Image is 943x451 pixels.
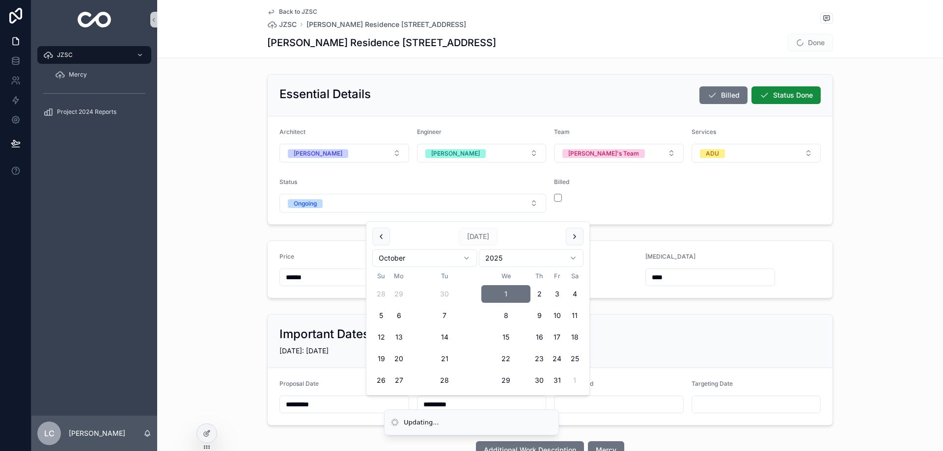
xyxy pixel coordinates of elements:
[530,285,548,303] button: Thursday, October 2nd, 2025
[57,51,73,59] span: JZSC
[548,285,566,303] button: Friday, October 3rd, 2025
[372,371,390,389] button: Sunday, October 26th, 2025
[279,326,369,342] h2: Important Dates
[554,128,570,135] span: Team
[279,144,409,162] button: Select Button
[548,271,566,281] th: Friday
[279,194,546,212] button: Select Button
[530,350,548,368] button: Thursday, October 23rd, 2025
[566,271,583,281] th: Saturday
[372,307,390,324] button: Sunday, October 5th, 2025
[566,371,583,389] button: Saturday, November 1st, 2025
[49,66,151,83] a: Mercy
[566,285,583,303] button: Saturday, October 4th, 2025
[279,8,317,16] span: Back to JZSC
[306,20,466,29] a: [PERSON_NAME] Residence [STREET_ADDRESS]
[530,271,548,281] th: Thursday
[404,418,439,427] div: Updating...
[408,271,481,281] th: Tuesday
[390,350,408,368] button: Monday, October 20th, 2025
[436,307,453,324] button: Tuesday, October 7th, 2025
[267,20,297,29] a: JZSC
[69,71,87,79] span: Mercy
[390,371,408,389] button: Monday, October 27th, 2025
[692,380,733,387] span: Targeting Date
[566,328,583,346] button: Saturday, October 18th, 2025
[554,144,684,162] button: Select Button
[57,108,116,116] span: Project 2024 Reports
[279,178,297,186] span: Status
[548,328,566,346] button: Friday, October 17th, 2025
[773,90,813,100] span: Status Done
[390,307,408,324] button: Monday, October 6th, 2025
[436,328,453,346] button: Tuesday, October 14th, 2025
[279,253,294,260] span: Price
[497,285,515,303] button: Today, Wednesday, October 1st, 2025, selected
[279,128,305,135] span: Architect
[372,271,390,281] th: Sunday
[706,149,719,158] div: ADU
[279,20,297,29] span: JZSC
[294,199,317,208] div: Ongoing
[548,371,566,389] button: Friday, October 31st, 2025
[390,285,408,303] button: Monday, September 29th, 2025
[497,371,515,389] button: Wednesday, October 29th, 2025
[69,428,125,438] p: [PERSON_NAME]
[566,307,583,324] button: Saturday, October 11th, 2025
[436,285,453,303] button: Tuesday, September 30th, 2025
[44,427,55,439] span: LC
[530,307,548,324] button: Thursday, October 9th, 2025
[566,350,583,368] button: Saturday, October 25th, 2025
[417,128,442,135] span: Engineer
[530,371,548,389] button: Thursday, October 30th, 2025
[530,328,548,346] button: Thursday, October 16th, 2025
[497,307,515,324] button: Wednesday, October 8th, 2025
[372,328,390,346] button: Sunday, October 12th, 2025
[37,103,151,121] a: Project 2024 Reports
[481,271,530,281] th: Wednesday
[279,346,329,355] span: [DATE]: [DATE]
[372,285,390,303] button: Sunday, September 28th, 2025
[267,8,317,16] a: Back to JZSC
[390,271,408,281] th: Monday
[31,39,157,133] div: scrollable content
[548,307,566,324] button: Friday, October 10th, 2025
[692,128,716,135] span: Services
[267,36,496,50] h1: [PERSON_NAME] Residence [STREET_ADDRESS]
[294,149,342,158] div: [PERSON_NAME]
[554,178,569,186] span: Billed
[372,271,583,389] table: October 2025
[436,371,453,389] button: Tuesday, October 28th, 2025
[497,328,515,346] button: Wednesday, October 15th, 2025
[751,86,821,104] button: Status Done
[390,328,408,346] button: Monday, October 13th, 2025
[279,86,371,102] h2: Essential Details
[699,86,748,104] button: Billed
[279,380,319,387] span: Proposal Date
[372,350,390,368] button: Sunday, October 19th, 2025
[497,350,515,368] button: Wednesday, October 22nd, 2025
[78,12,111,27] img: App logo
[721,90,740,100] span: Billed
[692,144,821,162] button: Select Button
[436,350,453,368] button: Tuesday, October 21st, 2025
[417,144,547,162] button: Select Button
[37,46,151,64] a: JZSC
[431,149,480,158] div: [PERSON_NAME]
[548,350,566,368] button: Friday, October 24th, 2025
[568,149,639,158] div: [PERSON_NAME]'s Team
[645,253,695,260] span: [MEDICAL_DATA]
